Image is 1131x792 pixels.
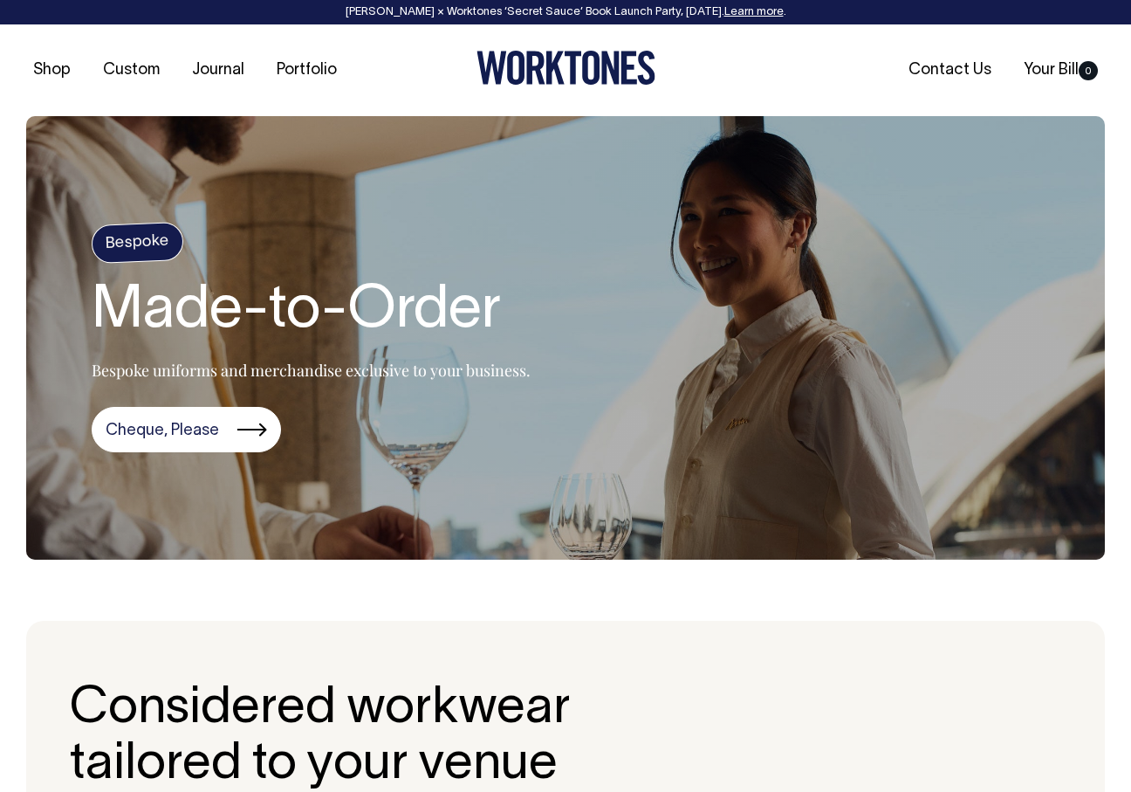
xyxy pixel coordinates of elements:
div: [PERSON_NAME] × Worktones ‘Secret Sauce’ Book Launch Party, [DATE]. . [17,6,1114,18]
a: Journal [185,56,251,85]
span: 0 [1079,61,1098,80]
a: Learn more [724,7,784,17]
a: Portfolio [270,56,344,85]
a: Contact Us [901,56,998,85]
a: Custom [96,56,167,85]
p: Bespoke uniforms and merchandise exclusive to your business. [92,360,531,381]
h4: Bespoke [91,222,184,264]
a: Cheque, Please [92,407,281,452]
a: Your Bill0 [1017,56,1105,85]
a: Shop [26,56,78,85]
h1: Made-to-Order [92,279,531,345]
